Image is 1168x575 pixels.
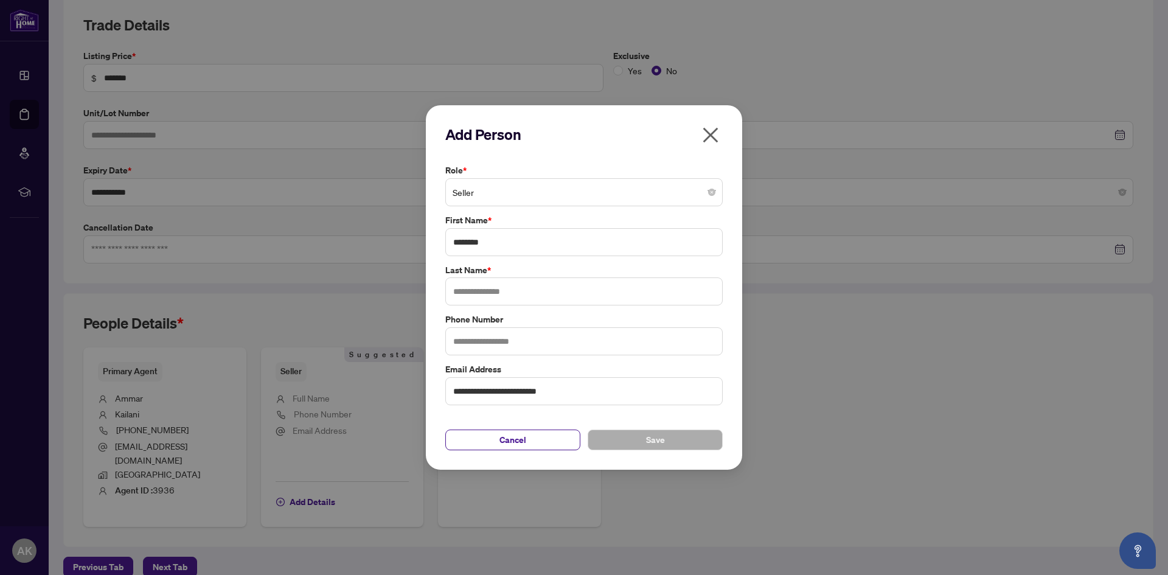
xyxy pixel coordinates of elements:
[445,214,723,227] label: First Name
[588,430,723,450] button: Save
[445,263,723,277] label: Last Name
[445,313,723,326] label: Phone Number
[1119,532,1156,569] button: Open asap
[499,430,526,450] span: Cancel
[445,430,580,450] button: Cancel
[445,164,723,177] label: Role
[708,189,715,196] span: close-circle
[445,125,723,144] h2: Add Person
[453,181,715,204] span: Seller
[701,125,720,145] span: close
[445,363,723,376] label: Email Address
